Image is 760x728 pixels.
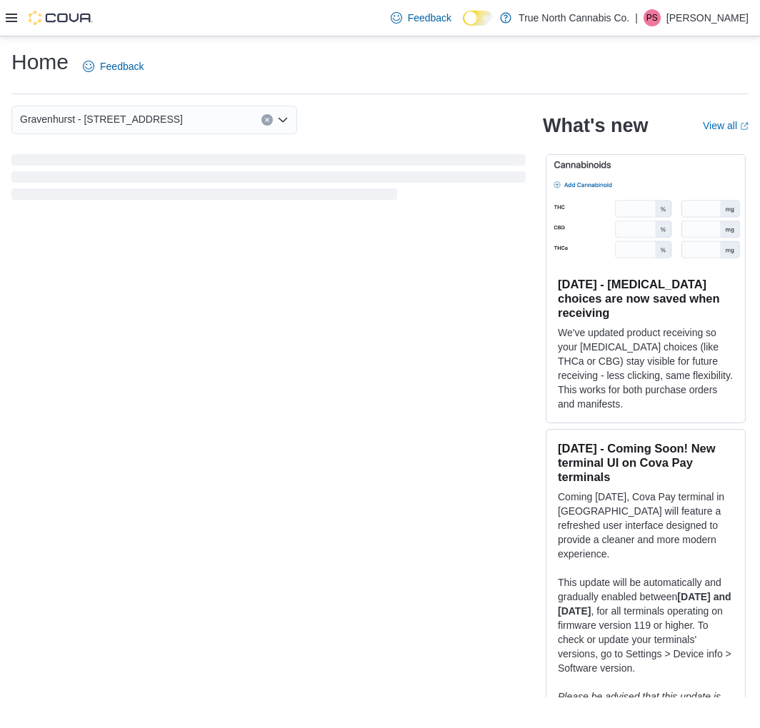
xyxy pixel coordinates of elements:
h3: [DATE] - Coming Soon! New terminal UI on Cova Pay terminals [558,441,734,484]
span: Feedback [408,11,451,25]
h1: Home [11,48,69,76]
span: Ps [646,9,658,26]
h3: [DATE] - [MEDICAL_DATA] choices are now saved when receiving [558,277,734,320]
p: Coming [DATE], Cova Pay terminal in [GEOGRAPHIC_DATA] will feature a refreshed user interface des... [558,490,734,561]
p: | [635,9,638,26]
p: [PERSON_NAME] [666,9,749,26]
div: Peter scull [644,9,661,26]
button: Open list of options [277,114,289,126]
img: Cova [29,11,93,25]
span: Feedback [100,59,144,74]
button: Clear input [261,114,273,126]
h2: What's new [543,114,648,137]
span: Gravenhurst - [STREET_ADDRESS] [20,111,183,128]
span: Loading [11,157,526,203]
p: This update will be automatically and gradually enabled between , for all terminals operating on ... [558,575,734,675]
input: Dark Mode [463,11,493,26]
p: We've updated product receiving so your [MEDICAL_DATA] choices (like THCa or CBG) stay visible fo... [558,325,734,411]
a: View allExternal link [703,120,749,131]
p: True North Cannabis Co. [519,9,629,26]
svg: External link [740,122,749,131]
a: Feedback [77,52,149,81]
a: Feedback [385,4,457,32]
